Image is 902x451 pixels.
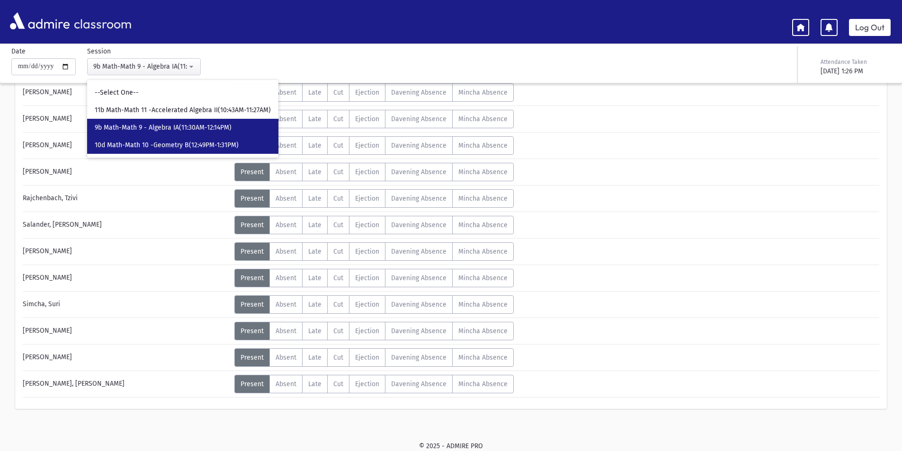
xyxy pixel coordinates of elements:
[355,354,379,362] span: Ejection
[308,88,322,97] span: Late
[391,327,447,335] span: Davening Absence
[458,354,508,362] span: Mincha Absence
[458,327,508,335] span: Mincha Absence
[241,327,264,335] span: Present
[234,216,514,234] div: AttTypes
[241,380,264,388] span: Present
[276,354,296,362] span: Absent
[276,301,296,309] span: Absent
[458,274,508,282] span: Mincha Absence
[308,301,322,309] span: Late
[234,189,514,208] div: AttTypes
[821,66,889,76] div: [DATE] 1:26 PM
[458,115,508,123] span: Mincha Absence
[18,295,234,314] div: Simcha, Suri
[391,248,447,256] span: Davening Absence
[391,354,447,362] span: Davening Absence
[333,168,343,176] span: Cut
[276,168,296,176] span: Absent
[333,248,343,256] span: Cut
[308,274,322,282] span: Late
[308,141,322,150] span: Late
[333,327,343,335] span: Cut
[234,110,514,128] div: AttTypes
[333,274,343,282] span: Cut
[95,141,239,150] span: 10d Math-Math 10 -Geometry B(12:49PM-1:31PM)
[18,189,234,208] div: Rajchenbach, Tzivi
[234,136,514,155] div: AttTypes
[333,195,343,203] span: Cut
[18,83,234,102] div: [PERSON_NAME]
[276,274,296,282] span: Absent
[241,168,264,176] span: Present
[234,322,514,340] div: AttTypes
[333,141,343,150] span: Cut
[95,123,232,133] span: 9b Math-Math 9 - Algebra IA(11:30AM-12:14PM)
[458,301,508,309] span: Mincha Absence
[276,380,296,388] span: Absent
[355,195,379,203] span: Ejection
[93,62,187,71] div: 9b Math-Math 9 - Algebra IA(11:30AM-12:14PM)
[333,88,343,97] span: Cut
[458,141,508,150] span: Mincha Absence
[241,195,264,203] span: Present
[355,380,379,388] span: Ejection
[234,242,514,261] div: AttTypes
[333,301,343,309] span: Cut
[276,141,296,150] span: Absent
[276,327,296,335] span: Absent
[241,301,264,309] span: Present
[234,295,514,314] div: AttTypes
[87,46,111,56] label: Session
[18,375,234,393] div: [PERSON_NAME], [PERSON_NAME]
[234,163,514,181] div: AttTypes
[391,115,447,123] span: Davening Absence
[308,115,322,123] span: Late
[391,88,447,97] span: Davening Absence
[276,248,296,256] span: Absent
[276,221,296,229] span: Absent
[391,168,447,176] span: Davening Absence
[241,248,264,256] span: Present
[333,380,343,388] span: Cut
[18,163,234,181] div: [PERSON_NAME]
[458,248,508,256] span: Mincha Absence
[458,168,508,176] span: Mincha Absence
[355,327,379,335] span: Ejection
[234,348,514,367] div: AttTypes
[8,10,72,32] img: AdmirePro
[276,88,296,97] span: Absent
[458,88,508,97] span: Mincha Absence
[241,274,264,282] span: Present
[95,88,139,97] span: --Select One--
[391,141,447,150] span: Davening Absence
[458,195,508,203] span: Mincha Absence
[18,269,234,287] div: [PERSON_NAME]
[18,136,234,155] div: [PERSON_NAME]
[355,301,379,309] span: Ejection
[355,141,379,150] span: Ejection
[308,380,322,388] span: Late
[18,110,234,128] div: [PERSON_NAME]
[308,221,322,229] span: Late
[308,248,322,256] span: Late
[95,106,271,115] span: 11b Math-Math 11 -Accelerated Algebra II(10:43AM-11:27AM)
[234,375,514,393] div: AttTypes
[391,274,447,282] span: Davening Absence
[391,195,447,203] span: Davening Absence
[72,9,132,34] span: classroom
[11,46,26,56] label: Date
[355,115,379,123] span: Ejection
[276,115,296,123] span: Absent
[821,58,889,66] div: Attendance Taken
[18,216,234,234] div: Salander, [PERSON_NAME]
[18,348,234,367] div: [PERSON_NAME]
[391,221,447,229] span: Davening Absence
[308,168,322,176] span: Late
[355,88,379,97] span: Ejection
[391,301,447,309] span: Davening Absence
[87,58,201,75] button: 9b Math-Math 9 - Algebra IA(11:30AM-12:14PM)
[15,441,887,451] div: © 2025 - ADMIRE PRO
[308,354,322,362] span: Late
[391,380,447,388] span: Davening Absence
